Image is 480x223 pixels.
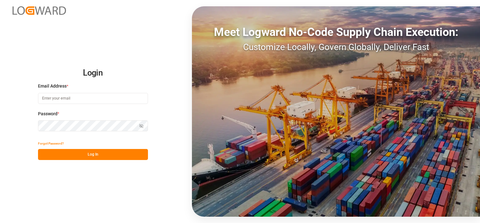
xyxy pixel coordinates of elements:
[38,111,57,117] span: Password
[38,138,64,149] button: Forgot Password?
[13,6,66,15] img: Logward_new_orange.png
[192,41,480,54] div: Customize Locally, Govern Globally, Deliver Fast
[38,93,148,104] input: Enter your email
[38,63,148,83] h2: Login
[192,24,480,41] div: Meet Logward No-Code Supply Chain Execution:
[38,83,67,89] span: Email Address
[38,149,148,160] button: Log In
